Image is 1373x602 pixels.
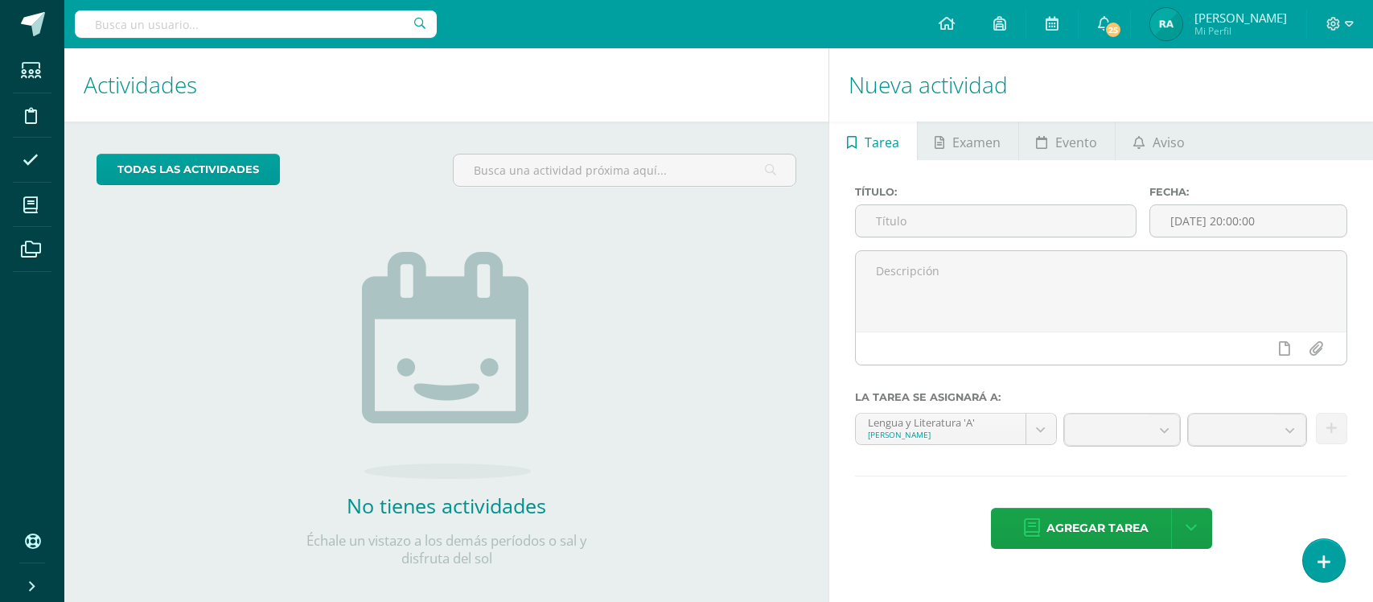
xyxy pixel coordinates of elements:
a: todas las Actividades [97,154,280,185]
input: Fecha de entrega [1150,205,1346,237]
h1: Nueva actividad [849,48,1354,122]
p: Échale un vistazo a los demás períodos o sal y disfruta del sol [286,532,607,567]
img: 42a794515383cd36c1593cd70a18a66d.png [1150,8,1182,40]
span: [PERSON_NAME] [1194,10,1287,26]
span: Mi Perfil [1194,24,1287,38]
input: Título [856,205,1136,237]
div: [PERSON_NAME] [868,429,1013,440]
h2: No tienes actividades [286,492,607,519]
a: Aviso [1116,122,1202,160]
input: Busca una actividad próxima aquí... [454,155,795,186]
img: no_activities.png [362,252,531,479]
a: Examen [918,122,1018,160]
input: Busca un usuario... [75,10,437,38]
span: Examen [952,123,1001,162]
a: Evento [1019,122,1115,160]
label: Fecha: [1149,186,1346,198]
span: 25 [1104,21,1122,39]
label: Título: [855,186,1137,198]
span: Evento [1055,123,1097,162]
span: Aviso [1153,123,1185,162]
a: Tarea [829,122,916,160]
span: Agregar tarea [1046,509,1149,548]
h1: Actividades [84,48,809,122]
span: Tarea [865,123,899,162]
label: La tarea se asignará a: [855,391,1347,403]
div: Lengua y Literatura 'A' [868,414,1013,429]
a: Lengua y Literatura 'A'[PERSON_NAME] [856,414,1055,444]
